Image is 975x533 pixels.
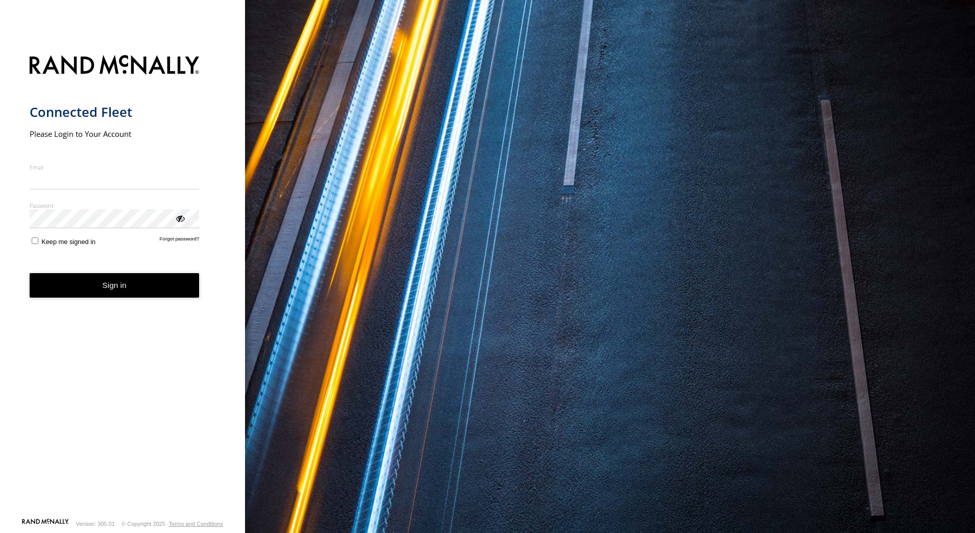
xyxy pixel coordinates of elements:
[169,521,223,527] a: Terms and Conditions
[30,104,200,120] h1: Connected Fleet
[30,273,200,298] button: Sign in
[160,236,200,246] a: Forgot password?
[41,238,95,246] span: Keep me signed in
[30,49,216,518] form: main
[76,521,115,527] div: Version: 305.01
[30,53,200,79] img: Rand McNally
[121,521,223,527] div: © Copyright 2025 -
[22,519,69,529] a: Visit our Website
[30,129,200,139] h2: Please Login to Your Account
[30,163,200,171] label: Email
[32,237,38,244] input: Keep me signed in
[30,202,200,209] label: Password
